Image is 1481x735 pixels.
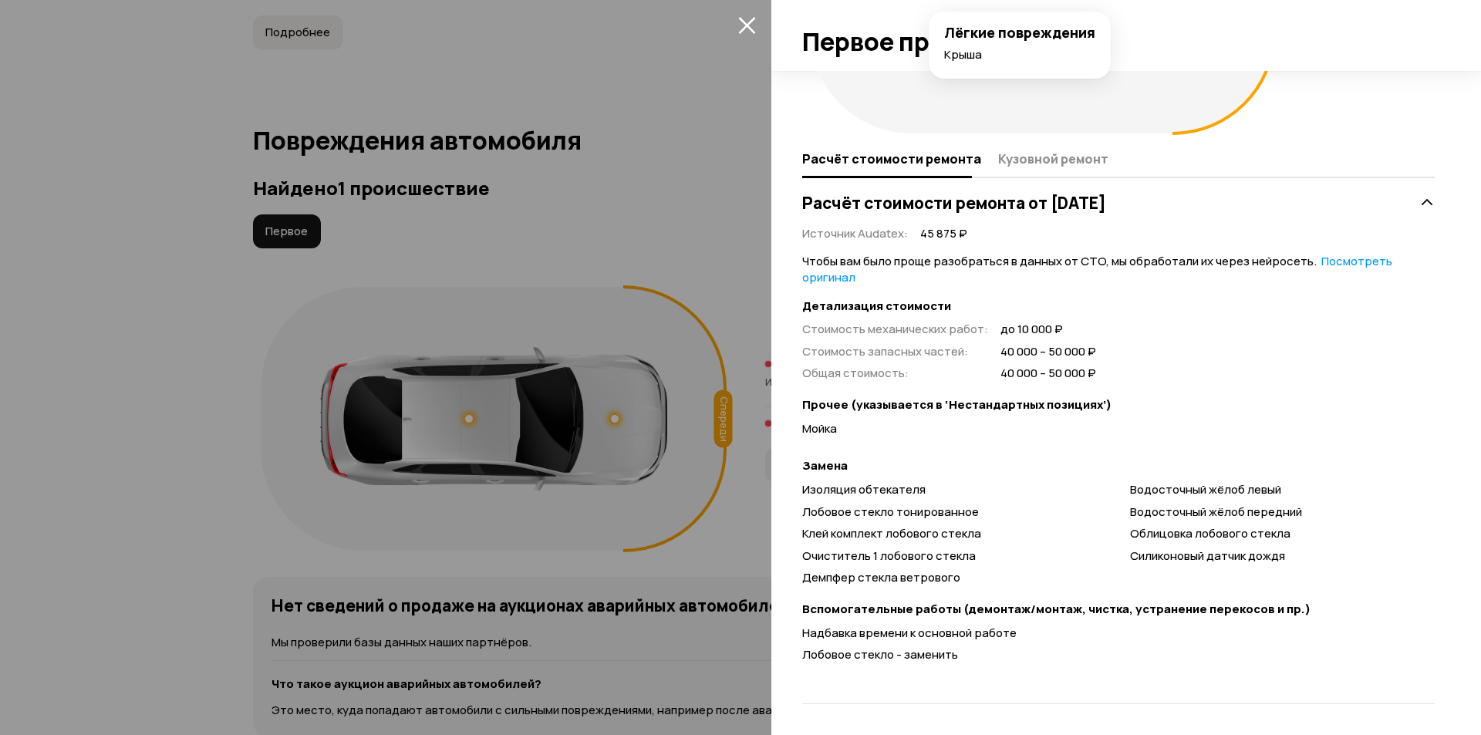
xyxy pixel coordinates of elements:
[802,569,960,585] span: Демпфер стекла ветрового
[802,602,1435,618] strong: Вспомогательные работы (демонтаж/монтаж, чистка, устранение перекосов и пр.)
[1000,366,1096,382] span: 40 000 – 50 000 ₽
[802,481,926,497] span: Изоляция обтекателя
[802,343,968,359] span: Стоимость запасных частей :
[802,365,909,381] span: Общая стоимость :
[944,47,1095,63] span: Крыша
[802,646,958,663] span: Лобовое стекло - заменить
[802,458,1435,474] strong: Замена
[1000,322,1096,338] span: до 10 000 ₽
[802,193,1106,213] h3: Расчёт стоимости ремонта от [DATE]
[1130,525,1290,541] span: Облицовка лобового стекла
[802,253,1392,285] a: Посмотреть оригинал
[802,420,837,437] span: Мойка
[802,151,981,167] span: Расчёт стоимости ремонта
[802,225,908,241] span: Источник Audatex :
[802,504,979,520] span: Лобовое стекло тонированное
[802,321,988,337] span: Стоимость механических работ :
[802,548,976,564] span: Очиститель 1 лобового стекла
[802,397,1435,413] strong: Прочее (указывается в ‘Нестандартных позициях’)
[802,298,1435,315] strong: Детализация стоимости
[1130,504,1302,520] span: Водосточный жёлоб передний
[920,226,967,242] span: 45 875 ₽
[802,525,981,541] span: Клей комплект лобового стекла
[1130,548,1285,564] span: Силиконовый датчик дождя
[1130,481,1281,497] span: Водосточный жёлоб левый
[802,625,1017,641] span: Надбавка времени к основной работе
[998,151,1108,167] span: Кузовной ремонт
[802,253,1392,285] span: Чтобы вам было проще разобраться в данных от СТО, мы обработали их через нейросеть.
[734,12,759,37] button: закрыть
[944,24,1095,41] h4: Лёгкие повреждения
[1000,344,1096,360] span: 40 000 – 50 000 ₽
